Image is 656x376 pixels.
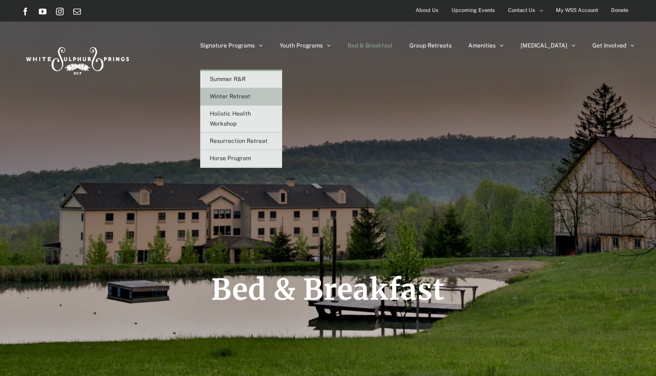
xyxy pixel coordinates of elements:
a: Resurrection Retreat [200,133,282,150]
a: Signature Programs [200,22,263,70]
span: Upcoming Events [452,3,495,17]
span: Holistic Health Workshop [210,110,251,127]
span: Winter Retreat [210,93,250,100]
span: Signature Programs [200,43,255,48]
a: [MEDICAL_DATA] [520,22,576,70]
nav: Main Menu [200,22,634,70]
a: Bed & Breakfast [348,22,393,70]
a: Summer R&R [200,71,282,88]
a: Get Involved [592,22,634,70]
a: Amenities [468,22,504,70]
span: Horse Program [210,155,251,162]
img: White Sulphur Springs Logo [22,36,132,82]
a: Holistic Health Workshop [200,106,282,133]
a: Winter Retreat [200,88,282,106]
span: Get Involved [592,43,626,48]
span: About Us [416,3,439,17]
span: [MEDICAL_DATA] [520,43,567,48]
span: Youth Programs [280,43,323,48]
a: Youth Programs [280,22,331,70]
span: Donate [611,3,628,17]
span: Summer R&R [210,76,246,82]
span: Bed & Breakfast [211,271,445,307]
span: Amenities [468,43,496,48]
span: My WSS Account [556,3,598,17]
a: Group Retreats [409,22,452,70]
span: Contact Us [508,3,535,17]
span: Resurrection Retreat [210,138,268,144]
a: Horse Program [200,150,282,167]
span: Bed & Breakfast [348,43,393,48]
span: Group Retreats [409,43,452,48]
